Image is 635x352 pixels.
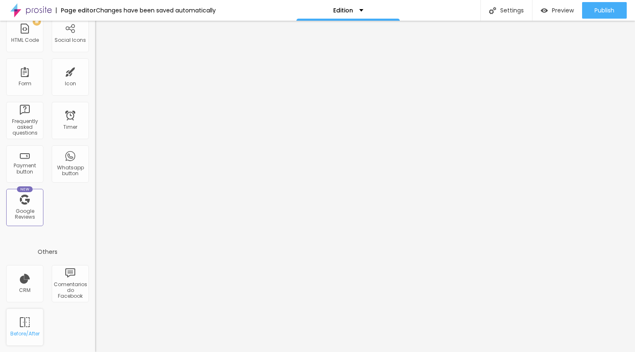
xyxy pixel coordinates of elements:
div: Social Icons [55,37,86,43]
div: HTML Code [11,37,39,43]
div: Payment button [8,163,41,175]
div: CRM [19,287,31,293]
div: Google Reviews [8,208,41,220]
div: Comentarios do Facebook [54,282,86,299]
div: Before/After [10,331,40,337]
img: Icone [489,7,496,14]
div: Page editor [56,7,96,13]
span: Preview [552,7,574,14]
button: Publish [582,2,627,19]
p: Edition [333,7,353,13]
div: Form [19,81,31,87]
div: New [17,186,33,192]
span: Publish [594,7,614,14]
div: Frequently asked questions [8,118,41,136]
div: Changes have been saved automatically [96,7,216,13]
div: Icon [65,81,76,87]
div: Whatsapp button [54,165,86,177]
button: Preview [532,2,582,19]
div: Timer [63,124,77,130]
img: view-1.svg [541,7,548,14]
